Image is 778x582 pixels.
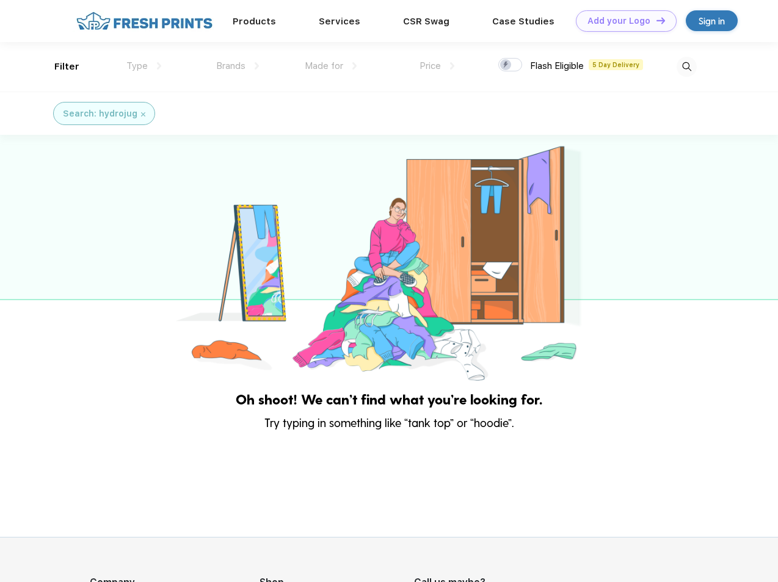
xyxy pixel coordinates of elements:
[530,60,584,71] span: Flash Eligible
[63,107,137,120] div: Search: hydrojug
[126,60,148,71] span: Type
[656,17,665,24] img: DT
[686,10,738,31] a: Sign in
[420,60,441,71] span: Price
[54,60,79,74] div: Filter
[677,57,697,77] img: desktop_search.svg
[157,62,161,70] img: dropdown.png
[73,10,216,32] img: fo%20logo%202.webp
[699,14,725,28] div: Sign in
[589,59,643,70] span: 5 Day Delivery
[216,60,245,71] span: Brands
[352,62,357,70] img: dropdown.png
[305,60,343,71] span: Made for
[255,62,259,70] img: dropdown.png
[587,16,650,26] div: Add your Logo
[233,16,276,27] a: Products
[141,112,145,117] img: filter_cancel.svg
[450,62,454,70] img: dropdown.png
